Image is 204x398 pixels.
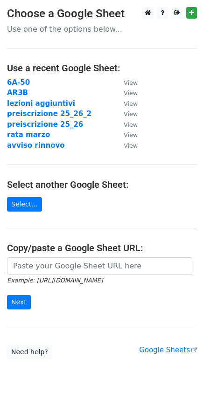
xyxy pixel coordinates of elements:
[7,62,197,74] h4: Use a recent Google Sheet:
[7,89,28,97] a: AR3B
[114,120,138,129] a: View
[7,130,50,139] a: rata marzo
[114,89,138,97] a: View
[7,120,83,129] a: preiscrizione 25_26
[124,100,138,107] small: View
[7,110,91,118] a: preiscrizione 25_26_2
[7,78,30,87] a: 6A-50
[7,257,192,275] input: Paste your Google Sheet URL here
[7,7,197,21] h3: Choose a Google Sheet
[124,79,138,86] small: View
[7,197,42,212] a: Select...
[124,142,138,149] small: View
[124,121,138,128] small: View
[7,99,75,108] a: lezioni aggiuntivi
[139,346,197,354] a: Google Sheets
[7,277,103,284] small: Example: [URL][DOMAIN_NAME]
[114,130,138,139] a: View
[7,24,197,34] p: Use one of the options below...
[7,179,197,190] h4: Select another Google Sheet:
[114,99,138,108] a: View
[114,110,138,118] a: View
[124,89,138,96] small: View
[7,295,31,309] input: Next
[7,242,197,254] h4: Copy/paste a Google Sheet URL:
[7,345,52,359] a: Need help?
[114,141,138,150] a: View
[124,131,138,138] small: View
[124,110,138,117] small: View
[7,141,65,150] a: avviso rinnovo
[114,78,138,87] a: View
